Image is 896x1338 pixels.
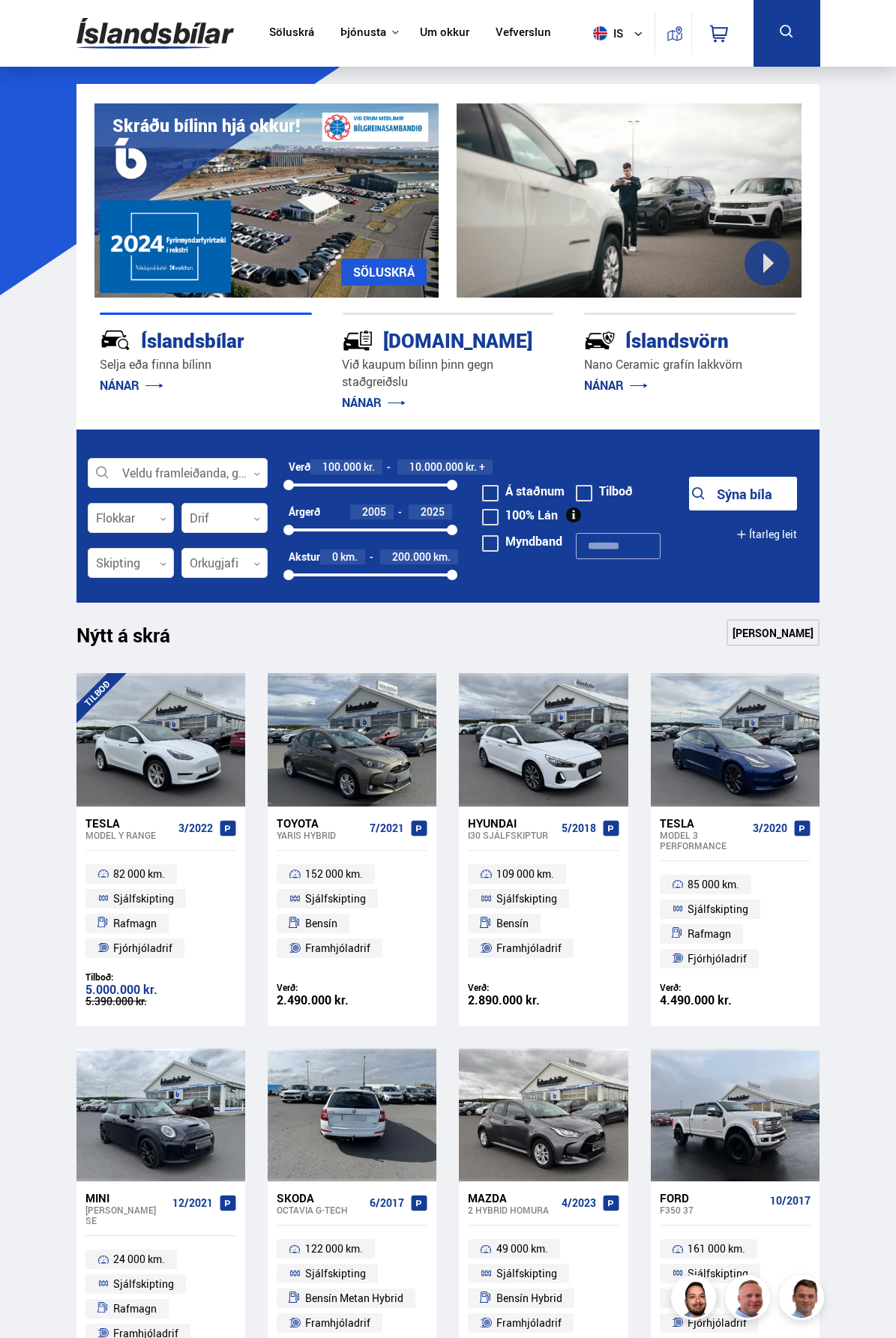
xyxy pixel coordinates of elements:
[584,325,616,356] img: -Svtn6bYgwAsiwNX.svg
[112,115,300,136] h1: Skráðu bílinn hjá okkur!
[342,394,406,411] a: NÁNAR
[342,325,373,356] img: tr5P-W3DuiFaO7aO.svg
[305,865,363,883] span: 152 000 km.
[688,876,739,893] span: 85 000 km.
[688,900,748,918] span: Sjálfskipting
[305,914,337,932] span: Bensín
[727,619,820,646] a: [PERSON_NAME]
[496,1314,562,1332] span: Framhjóladrif
[277,830,364,840] div: Yaris HYBRID
[781,1277,826,1322] img: FbJEzSuNWCJXmdc-.webp
[305,890,366,908] span: Sjálfskipting
[468,1191,555,1205] div: Mazda
[277,994,427,1007] div: 2.490.000 kr.
[289,551,320,563] div: Akstur
[277,816,364,830] div: Toyota
[277,982,427,993] div: Verð:
[651,807,820,1026] a: Tesla Model 3 PERFORMANCE 3/2020 85 000 km. Sjálfskipting Rafmagn Fjórhjóladrif Verð: 4.490.000 kr.
[85,816,172,830] div: Tesla
[85,830,172,840] div: Model Y RANGE
[392,549,431,564] span: 200.000
[660,816,747,830] div: Tesla
[340,25,386,40] button: Þjónusta
[688,1240,745,1258] span: 161 000 km.
[76,807,245,1026] a: Tesla Model Y RANGE 3/2022 82 000 km. Sjálfskipting Rafmagn Fjórhjóladrif Tilboð: 5.000.000 kr. 5...
[660,982,811,993] div: Verð:
[289,461,310,473] div: Verð
[587,11,655,55] button: is
[562,822,596,834] span: 5/2018
[113,914,157,932] span: Rafmagn
[305,1240,363,1258] span: 122 000 km.
[113,1275,174,1293] span: Sjálfskipting
[688,1265,748,1283] span: Sjálfskipting
[113,890,174,908] span: Sjálfskipting
[688,1314,747,1332] span: Fjórhjóladrif
[496,1240,548,1258] span: 49 000 km.
[496,865,554,883] span: 109 000 km.
[770,1195,811,1207] span: 10/2017
[322,459,361,474] span: 100.000
[178,822,213,834] span: 3/2022
[466,461,477,473] span: kr.
[332,549,338,564] span: 0
[482,535,562,547] label: Myndband
[268,807,436,1026] a: Toyota Yaris HYBRID 7/2021 152 000 km. Sjálfskipting Bensín Framhjóladrif Verð: 2.490.000 kr.
[496,890,557,908] span: Sjálfskipting
[584,377,648,394] a: NÁNAR
[100,356,312,373] p: Selja eða finna bílinn
[562,1197,596,1209] span: 4/2023
[688,950,747,968] span: Fjórhjóladrif
[113,865,165,883] span: 82 000 km.
[289,506,320,518] div: Árgerð
[587,26,625,40] span: is
[660,830,747,851] div: Model 3 PERFORMANCE
[113,1250,165,1268] span: 24 000 km.
[736,517,797,551] button: Ítarleg leit
[584,356,796,373] p: Nano Ceramic grafín lakkvörn
[496,25,551,41] a: Vefverslun
[113,1300,157,1318] span: Rafmagn
[468,830,555,840] div: i30 SJÁLFSKIPTUR
[496,1289,562,1307] span: Bensín Hybrid
[85,1191,166,1205] div: Mini
[468,816,555,830] div: Hyundai
[305,1265,366,1283] span: Sjálfskipting
[85,1205,166,1226] div: [PERSON_NAME] SE
[593,26,607,40] img: svg+xml;base64,PHN2ZyB4bWxucz0iaHR0cDovL3d3dy53My5vcmcvMjAwMC9zdmciIHdpZHRoPSI1MTIiIGhlaWdodD0iNT...
[727,1277,772,1322] img: siFngHWaQ9KaOqBr.png
[673,1277,718,1322] img: nhp88E3Fdnt1Opn2.png
[420,25,469,41] a: Um okkur
[100,325,131,356] img: JRvxyua_JYH6wB4c.svg
[370,822,404,834] span: 7/2021
[468,1205,555,1215] div: 2 Hybrid HOMURA
[277,1205,364,1215] div: Octavia G-TECH
[688,925,731,943] span: Rafmagn
[660,1191,764,1205] div: Ford
[370,1197,404,1209] span: 6/2017
[496,939,562,957] span: Framhjóladrif
[76,9,234,58] img: G0Ugv5HjCgRt.svg
[305,1314,370,1332] span: Framhjóladrif
[468,994,619,1007] div: 2.890.000 kr.
[342,326,501,352] div: [DOMAIN_NAME]
[94,103,439,298] img: eKx6w-_Home_640_.png
[482,485,565,497] label: Á staðnum
[100,326,259,352] div: Íslandsbílar
[362,504,386,519] span: 2005
[305,1289,403,1307] span: Bensín Metan Hybrid
[421,504,445,519] span: 2025
[100,377,163,394] a: NÁNAR
[660,1205,764,1215] div: F350 37
[364,461,375,473] span: kr.
[433,551,451,563] span: km.
[113,939,172,957] span: Fjórhjóladrif
[340,551,358,563] span: km.
[341,259,427,286] a: SÖLUSKRÁ
[496,1265,557,1283] span: Sjálfskipting
[753,822,787,834] span: 3/2020
[660,994,811,1007] div: 4.490.000 kr.
[468,982,619,993] div: Verð:
[689,477,797,510] button: Sýna bíla
[342,356,554,391] p: Við kaupum bílinn þinn gegn staðgreiðslu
